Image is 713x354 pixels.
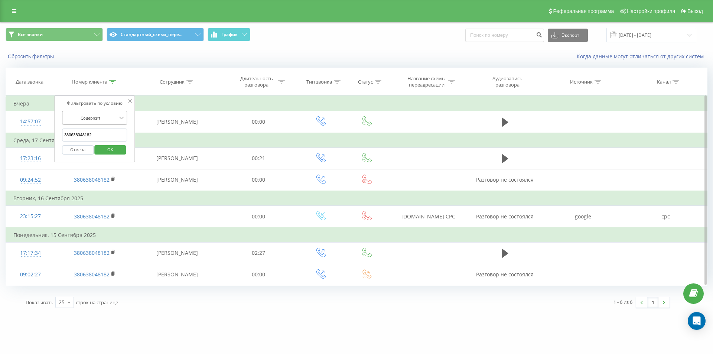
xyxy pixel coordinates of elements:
[647,297,658,308] a: 1
[13,246,47,260] div: 17:17:34
[76,299,118,306] span: строк на странице
[358,79,373,85] div: Статус
[95,145,126,155] button: OK
[220,206,297,228] td: 00:00
[62,129,127,142] input: Введите значение
[59,299,65,306] div: 25
[16,79,43,85] div: Дата звонка
[18,32,43,38] span: Все звонки
[13,114,47,129] div: 14:57:07
[220,111,297,133] td: 00:00
[13,173,47,187] div: 09:24:52
[220,169,297,191] td: 00:00
[134,169,220,191] td: [PERSON_NAME]
[6,133,707,148] td: Среда, 17 Сентября 2025
[72,79,107,85] div: Номер клиента
[388,206,468,228] td: [DOMAIN_NAME] CPC
[627,8,675,14] span: Настройки профиля
[542,206,625,228] td: google
[220,242,297,264] td: 02:27
[107,28,204,41] button: Стандартный_схема_пере...
[74,176,110,183] a: 380638048182
[100,144,121,155] span: OK
[570,79,593,85] div: Источник
[160,79,185,85] div: Сотрудник
[220,264,297,285] td: 00:00
[407,75,446,88] div: Название схемы переадресации
[134,242,220,264] td: [PERSON_NAME]
[26,299,53,306] span: Показывать
[306,79,332,85] div: Тип звонка
[548,29,588,42] button: Экспорт
[476,271,534,278] span: Разговор не состоялся
[6,96,707,111] td: Вчера
[688,312,706,330] div: Open Intercom Messenger
[476,176,534,183] span: Разговор не состоялся
[74,213,110,220] a: 380638048182
[613,298,632,306] div: 1 - 6 из 6
[6,53,58,60] button: Сбросить фильтры
[220,147,297,169] td: 00:21
[134,264,220,285] td: [PERSON_NAME]
[577,53,707,60] a: Когда данные могут отличаться от других систем
[13,151,47,166] div: 17:23:16
[134,111,220,133] td: [PERSON_NAME]
[208,28,250,41] button: График
[62,100,127,107] div: Фильтровать по условию
[134,147,220,169] td: [PERSON_NAME]
[13,267,47,282] div: 09:02:27
[221,32,238,37] span: График
[13,209,47,224] div: 23:15:27
[6,28,103,41] button: Все звонки
[237,75,276,88] div: Длительность разговора
[6,191,707,206] td: Вторник, 16 Сентября 2025
[74,271,110,278] a: 380638048182
[624,206,707,228] td: cpc
[465,29,544,42] input: Поиск по номеру
[74,249,110,256] a: 380638048182
[62,145,94,155] button: Отмена
[687,8,703,14] span: Выход
[476,213,534,220] span: Разговор не состоялся
[657,79,671,85] div: Канал
[483,75,531,88] div: Аудиозапись разговора
[553,8,614,14] span: Реферальная программа
[6,228,707,243] td: Понедельник, 15 Сентября 2025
